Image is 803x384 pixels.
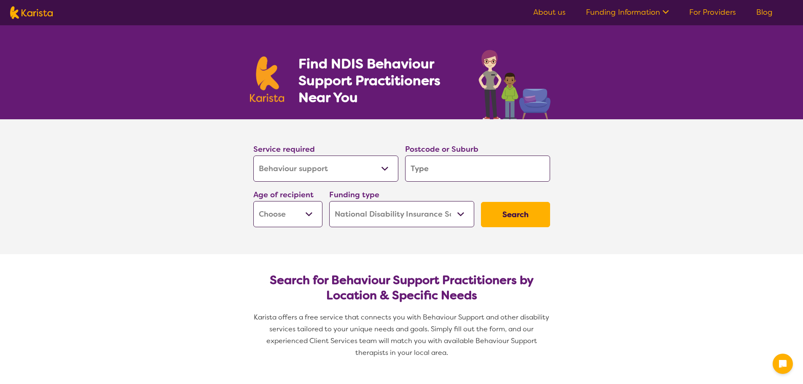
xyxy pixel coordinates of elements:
[476,46,553,119] img: behaviour-support
[253,190,314,200] label: Age of recipient
[689,7,736,17] a: For Providers
[253,144,315,154] label: Service required
[481,202,550,227] button: Search
[250,311,553,359] p: Karista offers a free service that connects you with Behaviour Support and other disability servi...
[756,7,773,17] a: Blog
[586,7,669,17] a: Funding Information
[250,56,285,102] img: Karista logo
[405,156,550,182] input: Type
[405,144,478,154] label: Postcode or Suburb
[260,273,543,303] h2: Search for Behaviour Support Practitioners by Location & Specific Needs
[329,190,379,200] label: Funding type
[10,6,53,19] img: Karista logo
[533,7,566,17] a: About us
[298,55,462,106] h1: Find NDIS Behaviour Support Practitioners Near You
